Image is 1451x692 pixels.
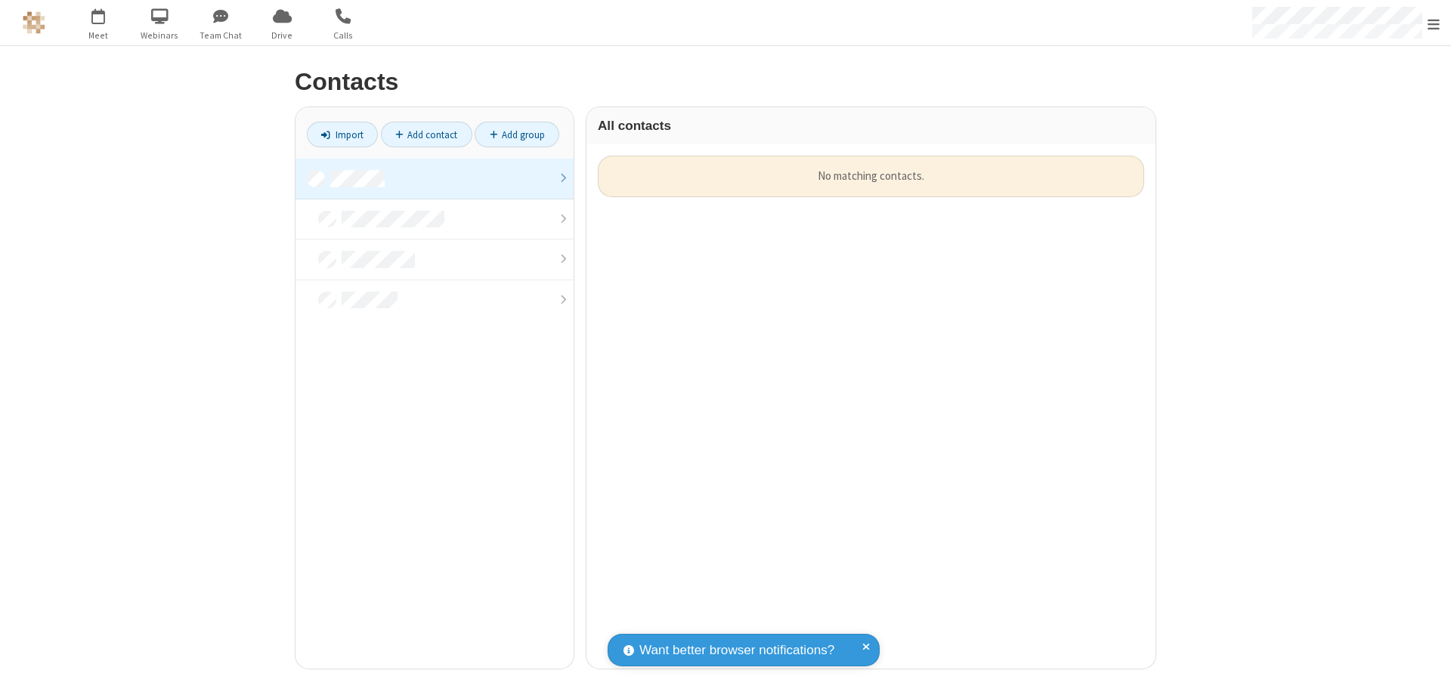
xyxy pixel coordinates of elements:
[598,119,1144,133] h3: All contacts
[475,122,559,147] a: Add group
[639,641,834,660] span: Want better browser notifications?
[295,69,1156,95] h2: Contacts
[70,29,127,42] span: Meet
[381,122,472,147] a: Add contact
[23,11,45,34] img: QA Selenium DO NOT DELETE OR CHANGE
[254,29,311,42] span: Drive
[131,29,188,42] span: Webinars
[586,144,1156,669] div: grid
[1413,653,1440,681] iframe: Chat
[307,122,378,147] a: Import
[315,29,372,42] span: Calls
[193,29,249,42] span: Team Chat
[598,156,1144,197] div: No matching contacts.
